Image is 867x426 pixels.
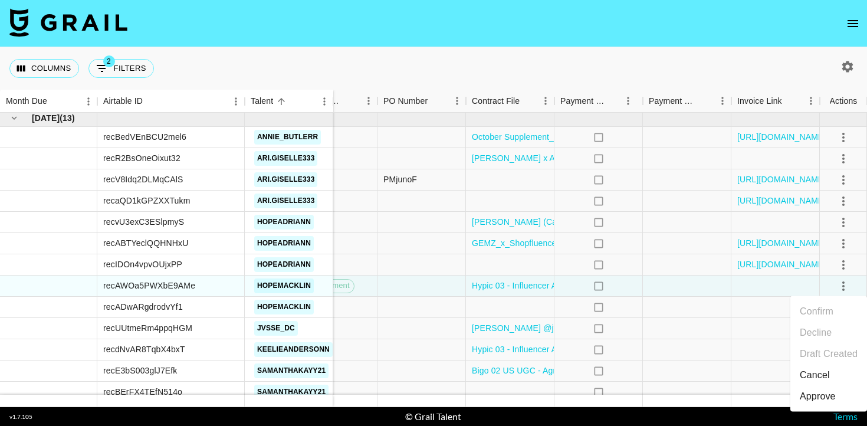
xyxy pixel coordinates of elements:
button: Menu [714,92,731,110]
div: recE3bS003glJ7Efk [103,365,178,376]
div: recIDOn4vpvOUjxPP [103,258,182,270]
div: recR2BsOneOixut32 [103,152,180,164]
a: jvsse_dc [254,321,298,336]
li: Cancel [790,365,867,386]
div: Contract File [472,90,520,113]
a: ari.giselle333 [254,172,317,187]
button: select merge strategy [833,127,853,148]
div: Actions [820,90,867,113]
div: recBErFX4TEfN514o [103,386,182,398]
button: Sort [143,93,159,110]
div: Payment Sent Date [649,90,697,113]
div: recABTYeclQQHNHxU [103,237,188,249]
div: recAWOa5PWXbE9AMe [103,280,195,291]
a: Hypic 03 - Influencer Agreement (@keelieandersonn) (1).pdf [472,343,698,355]
div: Payment Sent [560,90,606,113]
div: Approve [800,389,836,404]
a: ari.giselle333 [254,194,317,208]
button: Menu [448,92,466,110]
button: select merge strategy [833,234,853,254]
a: [URL][DOMAIN_NAME] [737,237,826,249]
div: v 1.7.105 [9,413,32,421]
button: Menu [537,92,554,110]
div: Payment Sent Date [643,90,731,113]
span: ( 13 ) [60,112,75,124]
button: Menu [619,92,637,110]
div: Invoice Link [737,90,782,113]
a: October Supplement_ Wellbel Influencer Contract (1).pdf [472,131,685,143]
button: Sort [428,93,444,109]
a: hopeadriann [254,215,314,230]
div: recBedVEnBCU2mel6 [103,131,186,143]
a: [PERSON_NAME] x Astra MOA FEA.pdf [472,152,623,164]
button: select merge strategy [833,149,853,169]
button: Menu [360,92,377,110]
button: Sort [606,93,623,109]
span: 2 [103,55,115,67]
button: Menu [802,92,820,110]
a: hopeadriann [254,257,314,272]
button: select merge strategy [833,170,853,190]
a: Hypic 03 - Influencer Agreement (@hopemacklin).pdf [472,280,671,291]
div: Month Due [6,90,47,113]
div: Invoice Link [731,90,820,113]
button: Sort [520,93,536,109]
button: select merge strategy [833,255,853,275]
button: Sort [782,93,799,109]
button: Show filters [88,59,154,78]
div: recvU3exC3ESlpmyS [103,216,184,228]
img: Grail Talent [9,8,127,37]
div: recADwARgdrodvYf1 [103,301,183,313]
button: Menu [80,93,97,110]
a: [URL][DOMAIN_NAME] [737,258,826,270]
button: Sort [343,93,360,109]
button: Sort [47,93,64,110]
div: Special Booking Type [289,90,377,113]
div: Talent [251,90,273,113]
div: © Grail Talent [405,411,461,422]
button: select merge strategy [833,212,853,232]
div: Contract File [466,90,554,113]
a: Terms [833,411,858,422]
div: Airtable ID [97,90,245,113]
a: keelieandersonn [254,342,333,357]
div: Actions [830,90,858,113]
a: [URL][DOMAIN_NAME] [737,173,826,185]
button: select merge strategy [833,191,853,211]
div: recV8Idq2DLMqCAlS [103,173,183,185]
div: Talent [245,90,333,113]
a: hopemacklin [254,300,314,314]
a: Bigo 02 US UGC - Agreement (samanthakayy21) 2025.pdf [472,365,691,376]
div: recUUtmeRm4ppqHGM [103,322,192,334]
a: samanthakayy21 [254,363,329,378]
button: Sort [273,93,290,110]
button: hide children [6,110,22,126]
a: hopeadriann [254,236,314,251]
a: [URL][DOMAIN_NAME] [737,195,826,207]
button: Menu [316,93,333,110]
div: recdNvAR8TqbX4bxT [103,343,185,355]
a: hopemacklin [254,278,314,293]
button: Sort [697,93,714,109]
div: Airtable ID [103,90,143,113]
a: GEMZ_x_Shopfluence_Sep_2025_Influencer_Agreement_Hope_Adriann_(1)_(1).pdf [472,237,790,249]
div: Payment Sent [554,90,643,113]
button: open drawer [841,12,865,35]
a: samanthakayy21 [254,385,329,399]
button: Select columns [9,59,79,78]
div: PMjunoF [383,173,417,185]
a: annie_butlerr [254,130,321,145]
a: [PERSON_NAME] (Campaign 2) MOA - [GEOGRAPHIC_DATA] Fully Signed.pdf [472,216,773,228]
span: [DATE] [32,112,60,124]
a: [URL][DOMAIN_NAME] [737,131,826,143]
a: ari.giselle333 [254,151,317,166]
a: [PERSON_NAME] @jvsse_dc MOA 2nd Collab- Haven (3).pdf [472,322,705,334]
div: recaQD1kGPZXXTukm [103,195,191,207]
button: Menu [227,93,245,110]
div: PO Number [377,90,466,113]
button: select merge strategy [833,276,853,296]
div: PO Number [383,90,428,113]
